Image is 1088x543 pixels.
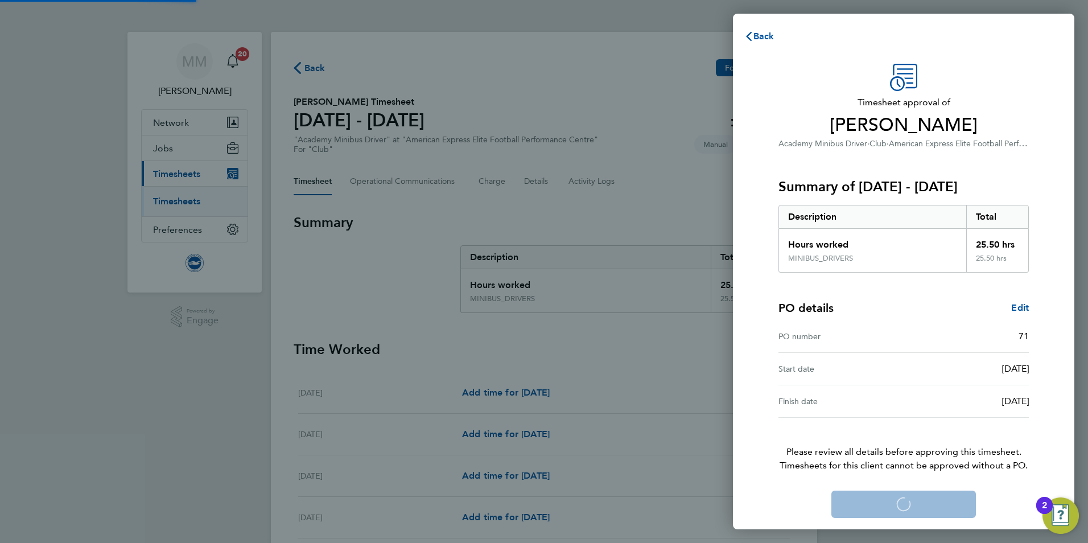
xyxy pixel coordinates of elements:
span: · [887,139,889,149]
div: Hours worked [779,229,966,254]
h4: PO details [778,300,834,316]
h3: Summary of [DATE] - [DATE] [778,178,1029,196]
span: Club [869,139,887,149]
div: Summary of 01 - 30 Sep 2025 [778,205,1029,273]
div: PO number [778,330,904,343]
span: Timesheet approval of [778,96,1029,109]
div: MINIBUS_DRIVERS [788,254,853,263]
span: 71 [1019,331,1029,342]
div: 25.50 hrs [966,229,1029,254]
span: Back [753,31,774,42]
div: Total [966,205,1029,228]
div: Description [779,205,966,228]
button: Back [733,25,786,48]
span: Timesheets for this client cannot be approved without a PO. [765,459,1042,472]
div: [DATE] [904,394,1029,408]
div: Finish date [778,394,904,408]
span: American Express Elite Football Performance Centre [889,138,1077,149]
span: Edit [1011,302,1029,313]
div: [DATE] [904,362,1029,376]
span: · [867,139,869,149]
p: Please review all details before approving this timesheet. [765,418,1042,472]
div: 2 [1042,505,1047,520]
div: Start date [778,362,904,376]
div: 25.50 hrs [966,254,1029,272]
button: Open Resource Center, 2 new notifications [1042,497,1079,534]
span: Academy Minibus Driver [778,139,867,149]
span: [PERSON_NAME] [778,114,1029,137]
a: Edit [1011,301,1029,315]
